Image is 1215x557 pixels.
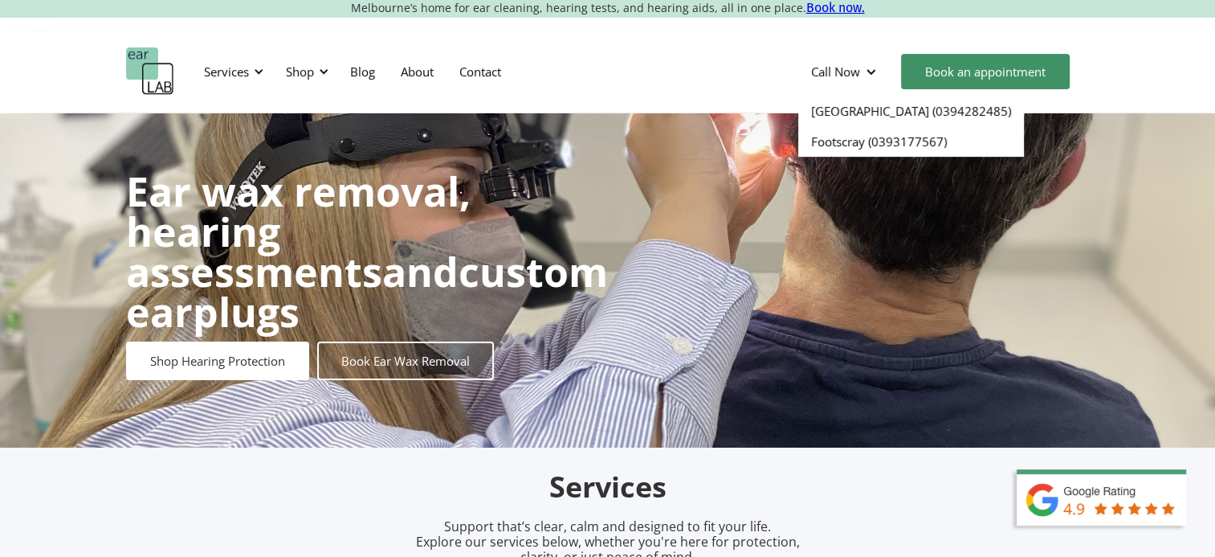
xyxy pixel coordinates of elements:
[317,342,494,380] a: Book Ear Wax Removal
[798,126,1024,157] a: Footscray (0393177567)
[126,342,309,380] a: Shop Hearing Protection
[230,469,985,506] h2: Services
[126,164,471,299] strong: Ear wax removal, hearing assessments
[286,63,314,80] div: Shop
[811,63,860,80] div: Call Now
[126,244,608,339] strong: custom earplugs
[126,47,174,96] a: home
[798,96,1024,126] a: [GEOGRAPHIC_DATA] (0394282485)
[204,63,249,80] div: Services
[798,96,1024,157] nav: Call Now
[276,47,333,96] div: Shop
[126,171,608,332] h1: and
[337,48,388,95] a: Blog
[446,48,514,95] a: Contact
[901,54,1070,89] a: Book an appointment
[798,47,893,96] div: Call Now
[388,48,446,95] a: About
[194,47,268,96] div: Services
